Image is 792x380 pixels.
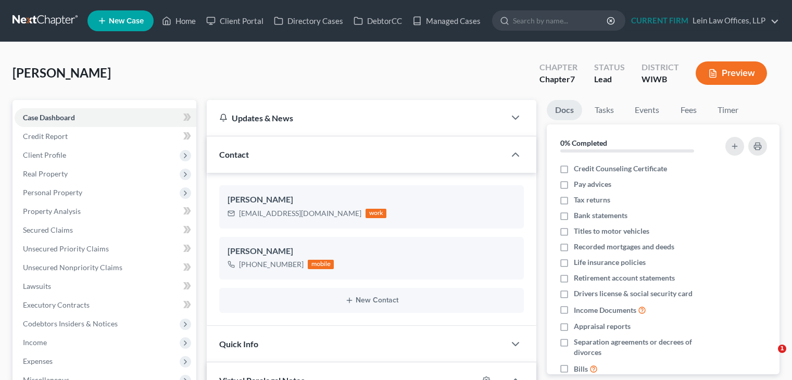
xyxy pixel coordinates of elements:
[23,319,118,328] span: Codebtors Insiders & Notices
[539,61,577,73] div: Chapter
[15,108,196,127] a: Case Dashboard
[778,345,786,353] span: 1
[15,202,196,221] a: Property Analysis
[574,179,611,189] span: Pay advices
[228,245,516,258] div: [PERSON_NAME]
[539,73,577,85] div: Chapter
[239,259,304,270] div: [PHONE_NUMBER]
[23,207,81,216] span: Property Analysis
[228,296,516,305] button: New Contact
[23,244,109,253] span: Unsecured Priority Claims
[23,169,68,178] span: Real Property
[407,11,486,30] a: Managed Cases
[631,16,688,25] strong: CURRENT FIRM
[672,100,705,120] a: Fees
[23,300,90,309] span: Executory Contracts
[15,127,196,146] a: Credit Report
[642,61,679,73] div: District
[109,17,144,25] span: New Case
[23,338,47,347] span: Income
[23,225,73,234] span: Secured Claims
[219,149,249,159] span: Contact
[626,100,668,120] a: Events
[574,364,588,374] span: Bills
[757,345,782,370] iframe: Intercom live chat
[348,11,407,30] a: DebtorCC
[15,239,196,258] a: Unsecured Priority Claims
[12,65,111,80] span: [PERSON_NAME]
[709,100,747,120] a: Timer
[574,210,627,221] span: Bank statements
[219,339,258,349] span: Quick Info
[560,138,607,147] strong: 0% Completed
[23,132,68,141] span: Credit Report
[23,357,53,365] span: Expenses
[239,208,361,219] div: [EMAIL_ADDRESS][DOMAIN_NAME]
[201,11,269,30] a: Client Portal
[547,100,582,120] a: Docs
[228,194,516,206] div: [PERSON_NAME]
[15,258,196,277] a: Unsecured Nonpriority Claims
[23,282,51,290] span: Lawsuits
[157,11,201,30] a: Home
[574,321,631,332] span: Appraisal reports
[15,296,196,314] a: Executory Contracts
[574,226,649,236] span: Titles to motor vehicles
[594,73,625,85] div: Lead
[626,11,779,30] a: CURRENT FIRMLein Law Offices, LLP
[574,195,610,205] span: Tax returns
[574,242,674,252] span: Recorded mortgages and deeds
[269,11,348,30] a: Directory Cases
[574,163,667,174] span: Credit Counseling Certificate
[696,61,767,85] button: Preview
[574,337,712,358] span: Separation agreements or decrees of divorces
[513,11,608,30] input: Search by name...
[366,209,386,218] div: work
[219,112,493,123] div: Updates & News
[23,113,75,122] span: Case Dashboard
[570,74,575,84] span: 7
[594,61,625,73] div: Status
[308,260,334,269] div: mobile
[586,100,622,120] a: Tasks
[574,257,646,268] span: Life insurance policies
[642,73,679,85] div: WIWB
[23,188,82,197] span: Personal Property
[574,305,636,315] span: Income Documents
[23,263,122,272] span: Unsecured Nonpriority Claims
[15,221,196,239] a: Secured Claims
[23,150,66,159] span: Client Profile
[574,273,675,283] span: Retirement account statements
[15,277,196,296] a: Lawsuits
[574,288,693,299] span: Drivers license & social security card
